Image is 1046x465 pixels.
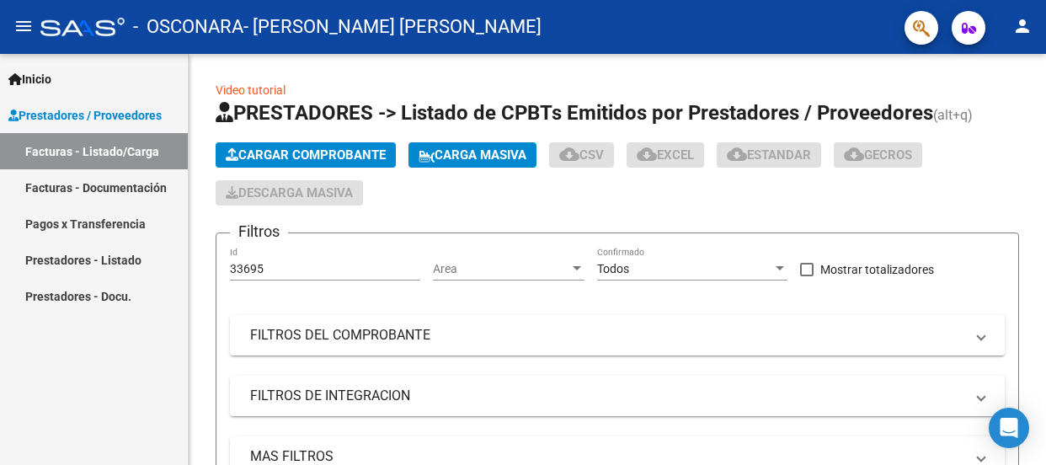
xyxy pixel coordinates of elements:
mat-icon: cloud_download [844,144,864,164]
span: Prestadores / Proveedores [8,106,162,125]
mat-icon: cloud_download [637,144,657,164]
button: Estandar [717,142,821,168]
span: Gecros [844,147,912,163]
mat-icon: cloud_download [727,144,747,164]
mat-icon: person [1012,16,1033,36]
span: Inicio [8,70,51,88]
mat-expansion-panel-header: FILTROS DEL COMPROBANTE [230,315,1005,355]
mat-icon: menu [13,16,34,36]
span: - [PERSON_NAME] [PERSON_NAME] [243,8,542,45]
mat-panel-title: FILTROS DEL COMPROBANTE [250,326,964,345]
span: Descarga Masiva [226,185,353,200]
span: - OSCONARA [133,8,243,45]
span: Cargar Comprobante [226,147,386,163]
span: (alt+q) [933,107,973,123]
span: Mostrar totalizadores [820,259,934,280]
span: Area [433,262,569,276]
span: EXCEL [637,147,694,163]
div: Open Intercom Messenger [989,408,1029,448]
span: PRESTADORES -> Listado de CPBTs Emitidos por Prestadores / Proveedores [216,101,933,125]
a: Video tutorial [216,83,286,97]
button: Cargar Comprobante [216,142,396,168]
span: Carga Masiva [419,147,526,163]
button: CSV [549,142,614,168]
span: CSV [559,147,604,163]
span: Todos [597,262,629,275]
mat-icon: cloud_download [559,144,579,164]
button: Carga Masiva [408,142,536,168]
button: Descarga Masiva [216,180,363,206]
mat-expansion-panel-header: FILTROS DE INTEGRACION [230,376,1005,416]
mat-panel-title: FILTROS DE INTEGRACION [250,387,964,405]
h3: Filtros [230,220,288,243]
button: EXCEL [627,142,704,168]
span: Estandar [727,147,811,163]
button: Gecros [834,142,922,168]
app-download-masive: Descarga masiva de comprobantes (adjuntos) [216,180,363,206]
